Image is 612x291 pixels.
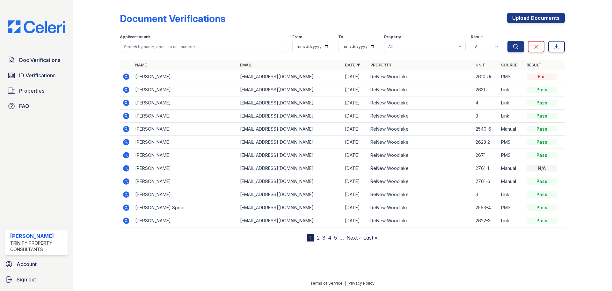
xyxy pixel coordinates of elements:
[342,175,368,188] td: [DATE]
[527,218,557,224] div: Pass
[527,165,557,172] div: N/A
[499,162,524,175] td: Manual
[5,69,68,82] a: ID Verifications
[507,13,565,23] a: Upload Documents
[473,188,499,201] td: 3
[120,13,225,24] div: Document Verifications
[527,152,557,158] div: Pass
[499,96,524,110] td: Link
[3,258,70,271] a: Account
[120,41,287,52] input: Search by name, email, or unit number
[527,100,557,106] div: Pass
[339,234,344,241] span: …
[237,123,342,136] td: [EMAIL_ADDRESS][DOMAIN_NAME]
[342,83,368,96] td: [DATE]
[473,123,499,136] td: 2540-6
[133,188,237,201] td: [PERSON_NAME]
[527,87,557,93] div: Pass
[473,83,499,96] td: 2631
[342,162,368,175] td: [DATE]
[5,54,68,66] a: Doc Verifications
[363,234,377,241] a: Last »
[499,70,524,83] td: PMS
[473,96,499,110] td: 4
[473,70,499,83] td: 2610 Unit 5
[133,83,237,96] td: [PERSON_NAME]
[3,20,70,33] img: CE_Logo_Blue-a8612792a0a2168367f1c8372b55b34899dd931a85d93a1a3d3e32e68fde9ad4.png
[345,63,360,67] a: Date ▼
[237,162,342,175] td: [EMAIL_ADDRESS][DOMAIN_NAME]
[19,87,44,95] span: Properties
[342,201,368,214] td: [DATE]
[310,281,343,286] a: Terms of Service
[342,110,368,123] td: [DATE]
[527,126,557,132] div: Pass
[5,100,68,112] a: FAQ
[368,214,473,227] td: ReNew Woodlake
[368,136,473,149] td: ReNew Woodlake
[237,70,342,83] td: [EMAIL_ADDRESS][DOMAIN_NAME]
[476,63,485,67] a: Unit
[346,234,361,241] a: Next ›
[237,149,342,162] td: [EMAIL_ADDRESS][DOMAIN_NAME]
[368,110,473,123] td: ReNew Woodlake
[10,232,65,240] div: [PERSON_NAME]
[237,136,342,149] td: [EMAIL_ADDRESS][DOMAIN_NAME]
[473,136,499,149] td: 2623 2
[473,162,499,175] td: 2761-1
[499,123,524,136] td: Manual
[334,234,337,241] a: 5
[368,175,473,188] td: ReNew Woodlake
[368,70,473,83] td: ReNew Woodlake
[135,63,147,67] a: Name
[527,73,557,80] div: Fail
[473,110,499,123] td: 3
[499,83,524,96] td: Link
[292,34,302,40] label: From
[317,234,320,241] a: 2
[527,63,542,67] a: Result
[499,201,524,214] td: PMS
[342,214,368,227] td: [DATE]
[133,110,237,123] td: [PERSON_NAME]
[499,110,524,123] td: Link
[368,149,473,162] td: ReNew Woodlake
[368,188,473,201] td: ReNew Woodlake
[237,175,342,188] td: [EMAIL_ADDRESS][DOMAIN_NAME]
[237,110,342,123] td: [EMAIL_ADDRESS][DOMAIN_NAME]
[499,149,524,162] td: PMS
[368,162,473,175] td: ReNew Woodlake
[342,70,368,83] td: [DATE]
[384,34,401,40] label: Property
[471,34,483,40] label: Result
[120,34,150,40] label: Applicant or unit
[19,72,55,79] span: ID Verifications
[237,201,342,214] td: [EMAIL_ADDRESS][DOMAIN_NAME]
[17,260,37,268] span: Account
[5,84,68,97] a: Properties
[133,96,237,110] td: [PERSON_NAME]
[133,70,237,83] td: [PERSON_NAME]
[499,188,524,201] td: Link
[237,214,342,227] td: [EMAIL_ADDRESS][DOMAIN_NAME]
[133,214,237,227] td: [PERSON_NAME]
[499,136,524,149] td: PMS
[3,273,70,286] a: Sign out
[348,281,375,286] a: Privacy Policy
[328,234,331,241] a: 4
[499,175,524,188] td: Manual
[322,234,325,241] a: 3
[368,96,473,110] td: ReNew Woodlake
[19,56,60,64] span: Doc Verifications
[501,63,517,67] a: Source
[473,201,499,214] td: 2563-4
[527,191,557,198] div: Pass
[527,204,557,211] div: Pass
[342,136,368,149] td: [DATE]
[370,63,392,67] a: Property
[368,123,473,136] td: ReNew Woodlake
[342,188,368,201] td: [DATE]
[473,149,499,162] td: 2671
[307,234,314,241] div: 1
